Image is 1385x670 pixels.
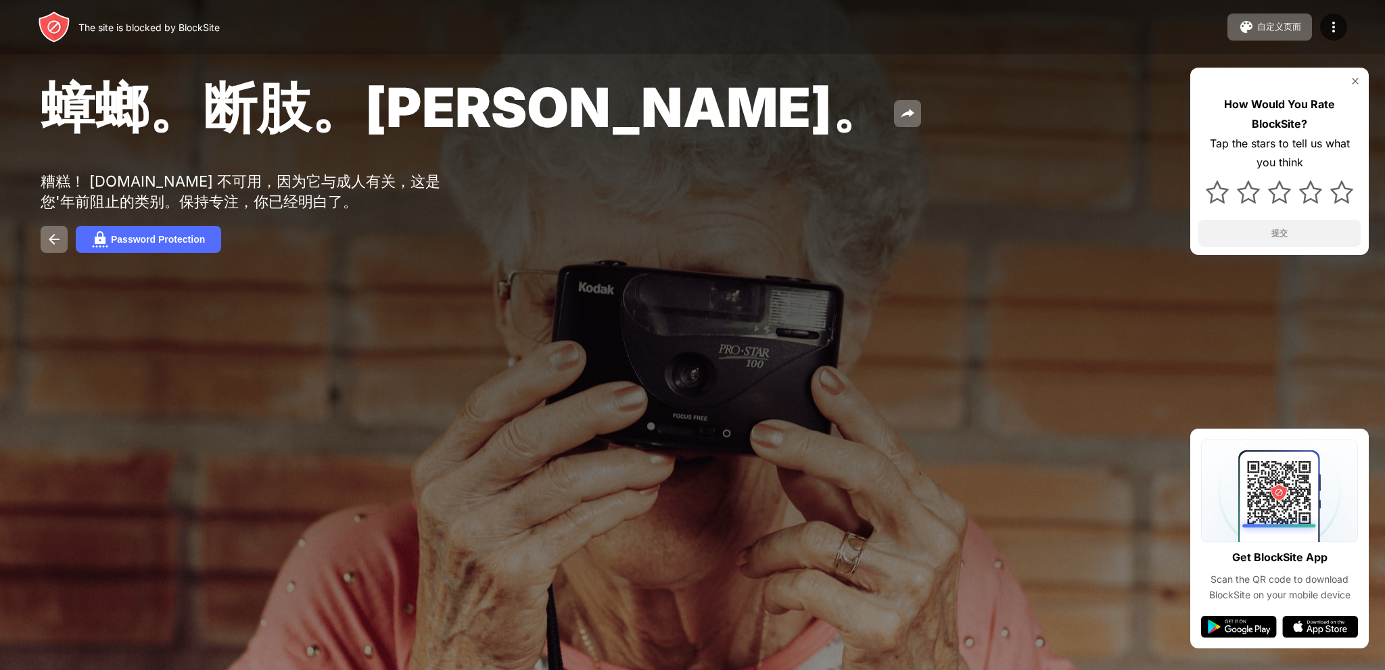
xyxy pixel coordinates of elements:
img: star.svg [1237,181,1260,204]
img: star.svg [1299,181,1322,204]
img: star.svg [1330,181,1353,204]
div: How Would You Rate BlockSite? [1198,95,1361,134]
button: 自定义页面 [1227,14,1312,41]
div: Get BlockSite App [1232,548,1328,567]
img: pallet.svg [1238,19,1254,35]
button: 提交 [1198,220,1361,247]
img: password.svg [92,231,108,247]
div: 自定义页面 [1257,21,1301,33]
div: Scan the QR code to download BlockSite on your mobile device [1201,572,1358,602]
img: rate-us-close.svg [1350,76,1361,87]
img: google-play.svg [1201,616,1277,638]
img: app-store.svg [1282,616,1358,638]
img: back.svg [46,231,62,247]
img: share.svg [899,105,916,122]
span: 蟑螂。断肢。[PERSON_NAME]。 [41,74,886,140]
button: Password Protection [76,226,221,253]
img: qrcode.svg [1201,439,1358,542]
img: star.svg [1206,181,1229,204]
div: Tap the stars to tell us what you think [1198,134,1361,173]
div: Password Protection [111,234,205,245]
img: menu-icon.svg [1325,19,1342,35]
div: The site is blocked by BlockSite [78,22,220,33]
img: star.svg [1268,181,1291,204]
img: header-logo.svg [38,11,70,43]
div: 糟糕！ [DOMAIN_NAME] 不可用，因为它与成人有关，这是您'年前阻止的类别。保持专注，你已经明白了。 [41,172,459,212]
